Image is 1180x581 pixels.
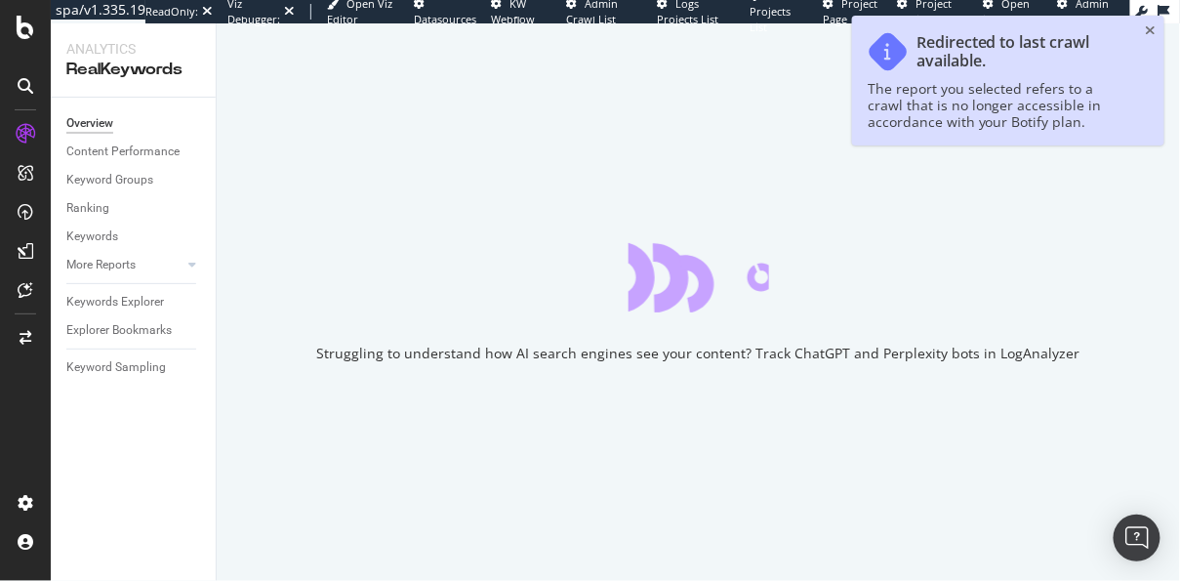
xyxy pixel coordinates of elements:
[1114,515,1160,561] div: Open Intercom Messenger
[145,4,198,20] div: ReadOnly:
[66,142,180,162] div: Content Performance
[66,255,183,275] a: More Reports
[66,39,200,59] div: Analytics
[750,4,791,34] span: Projects List
[66,357,202,378] a: Keyword Sampling
[66,142,202,162] a: Content Performance
[415,12,477,26] span: Datasources
[66,292,164,312] div: Keywords Explorer
[66,113,113,134] div: Overview
[66,255,136,275] div: More Reports
[66,320,202,341] a: Explorer Bookmarks
[66,198,202,219] a: Ranking
[66,357,166,378] div: Keyword Sampling
[66,227,118,247] div: Keywords
[1146,23,1157,37] div: close toast
[66,170,202,190] a: Keyword Groups
[317,344,1080,363] div: Struggling to understand how AI search engines see your content? Track ChatGPT and Perplexity bot...
[868,80,1129,130] div: The report you selected refers to a crawl that is no longer accessible in accordance with your Bo...
[66,59,200,81] div: RealKeywords
[66,292,202,312] a: Keywords Explorer
[916,33,1129,70] div: Redirected to last crawl available.
[66,320,172,341] div: Explorer Bookmarks
[66,227,202,247] a: Keywords
[66,170,153,190] div: Keyword Groups
[66,113,202,134] a: Overview
[629,242,769,312] div: animation
[66,198,109,219] div: Ranking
